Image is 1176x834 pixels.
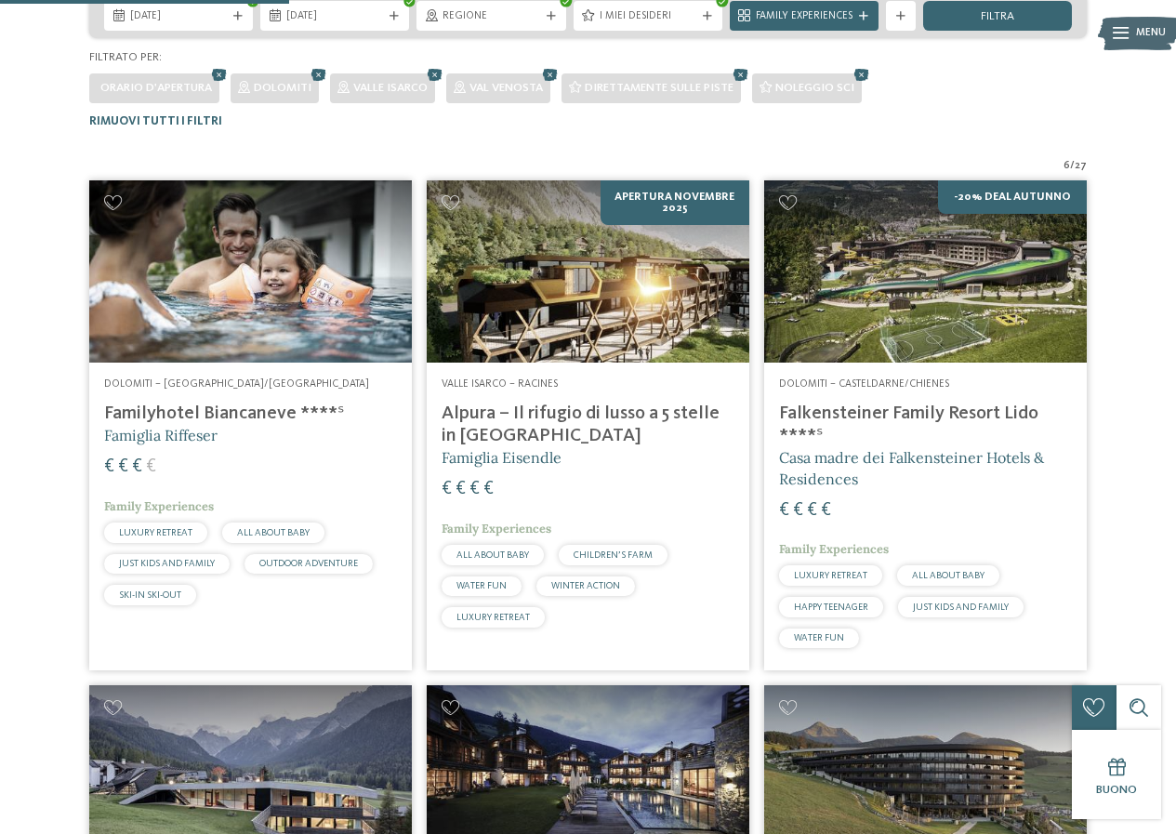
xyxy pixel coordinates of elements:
span: Dolomiti [254,82,311,94]
span: Family Experiences [442,521,551,536]
span: € [483,480,494,498]
span: € [793,501,803,520]
img: Cercate un hotel per famiglie? Qui troverete solo i migliori! [764,180,1087,362]
span: Orario d'apertura [100,82,212,94]
span: Dolomiti – [GEOGRAPHIC_DATA]/[GEOGRAPHIC_DATA] [104,378,369,390]
span: Filtrato per: [89,51,162,63]
span: € [118,457,128,476]
span: € [104,457,114,476]
a: Cercate un hotel per famiglie? Qui troverete solo i migliori! -20% Deal Autunno Dolomiti – Castel... [764,180,1087,670]
span: Regione [443,9,539,24]
span: ALL ABOUT BABY [912,571,984,580]
span: / [1070,159,1075,174]
span: ALL ABOUT BABY [237,528,310,537]
span: LUXURY RETREAT [119,528,192,537]
h4: Alpura – Il rifugio di lusso a 5 stelle in [GEOGRAPHIC_DATA] [442,403,734,447]
span: WINTER ACTION [551,581,620,590]
span: JUST KIDS AND FAMILY [119,559,215,568]
span: € [132,457,142,476]
span: € [807,501,817,520]
span: € [821,501,831,520]
span: OUTDOOR ADVENTURE [259,559,358,568]
a: Cercate un hotel per famiglie? Qui troverete solo i migliori! Apertura novembre 2025 Valle Isarco... [427,180,749,670]
span: Famiglia Eisendle [442,448,562,467]
img: Cercate un hotel per famiglie? Qui troverete solo i migliori! [427,180,749,362]
span: [DATE] [130,9,227,24]
span: Famiglia Riffeser [104,426,218,444]
span: 6 [1064,159,1070,174]
h4: Falkensteiner Family Resort Lido ****ˢ [779,403,1072,447]
span: CHILDREN’S FARM [574,550,653,560]
img: Cercate un hotel per famiglie? Qui troverete solo i migliori! [89,180,412,362]
span: SKI-IN SKI-OUT [119,590,181,600]
span: Noleggio sci [775,82,854,94]
span: Direttamente sulle piste [585,82,733,94]
span: Val Venosta [469,82,543,94]
span: € [456,480,466,498]
span: I miei desideri [600,9,696,24]
span: € [146,457,156,476]
span: € [779,501,789,520]
span: JUST KIDS AND FAMILY [913,602,1009,612]
span: LUXURY RETREAT [456,613,530,622]
span: [DATE] [286,9,383,24]
span: € [442,480,452,498]
a: Buono [1072,730,1161,819]
h4: Familyhotel Biancaneve ****ˢ [104,403,397,425]
span: LUXURY RETREAT [794,571,867,580]
span: Family Experiences [756,9,852,24]
span: WATER FUN [456,581,507,590]
span: Dolomiti – Casteldarne/Chienes [779,378,949,390]
span: Rimuovi tutti i filtri [89,115,222,127]
span: Buono [1096,784,1137,796]
a: Cercate un hotel per famiglie? Qui troverete solo i migliori! Dolomiti – [GEOGRAPHIC_DATA]/[GEOGR... [89,180,412,670]
span: 27 [1075,159,1087,174]
span: filtra [981,11,1014,23]
span: Family Experiences [104,498,214,514]
span: ALL ABOUT BABY [456,550,529,560]
span: HAPPY TEENAGER [794,602,868,612]
span: Family Experiences [779,541,889,557]
span: WATER FUN [794,633,844,642]
span: € [469,480,480,498]
span: Casa madre dei Falkensteiner Hotels & Residences [779,448,1044,487]
span: Valle Isarco – Racines [442,378,558,390]
span: Valle Isarco [353,82,428,94]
